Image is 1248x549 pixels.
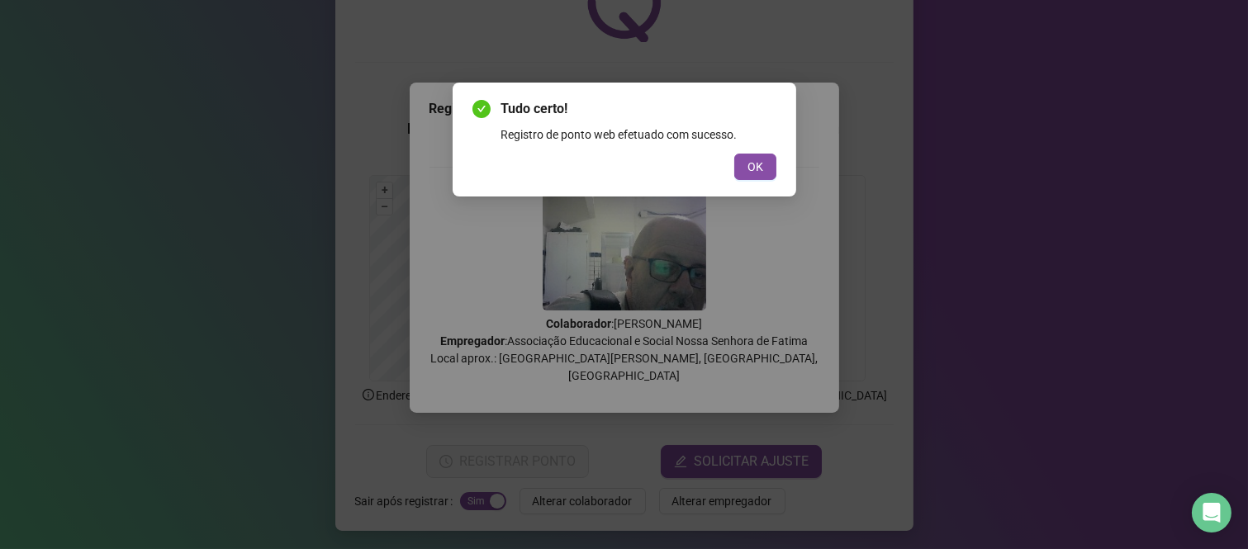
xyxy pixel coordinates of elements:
div: Open Intercom Messenger [1192,493,1231,532]
button: OK [734,154,776,180]
span: check-circle [472,100,491,118]
div: Registro de ponto web efetuado com sucesso. [501,125,776,144]
span: Tudo certo! [501,99,776,119]
span: OK [747,158,763,176]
